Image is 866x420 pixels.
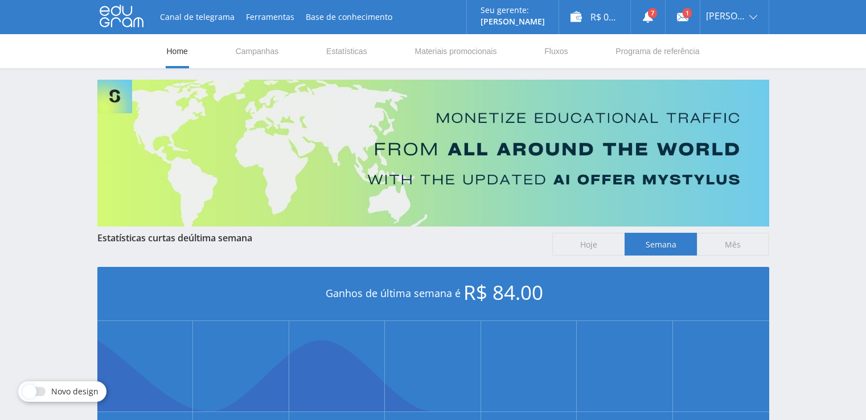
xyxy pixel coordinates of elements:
[325,34,368,68] a: Estatísticas
[463,279,543,306] span: R$ 84.00
[97,80,769,227] img: Banner
[97,233,541,243] div: Estatísticas curtas de
[235,34,280,68] a: Campanhas
[625,233,697,256] span: Semana
[97,267,769,321] div: Ganhos de última semana é
[481,17,545,26] p: [PERSON_NAME]
[481,6,545,15] p: Seu gerente:
[543,34,569,68] a: Fluxos
[188,232,252,244] span: última semana
[166,34,189,68] a: Home
[706,11,746,20] span: [PERSON_NAME]
[51,387,98,396] span: Novo design
[614,34,700,68] a: Programa de referência
[413,34,498,68] a: Materiais promocionais
[697,233,769,256] span: Mês
[552,233,625,256] span: Hoje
